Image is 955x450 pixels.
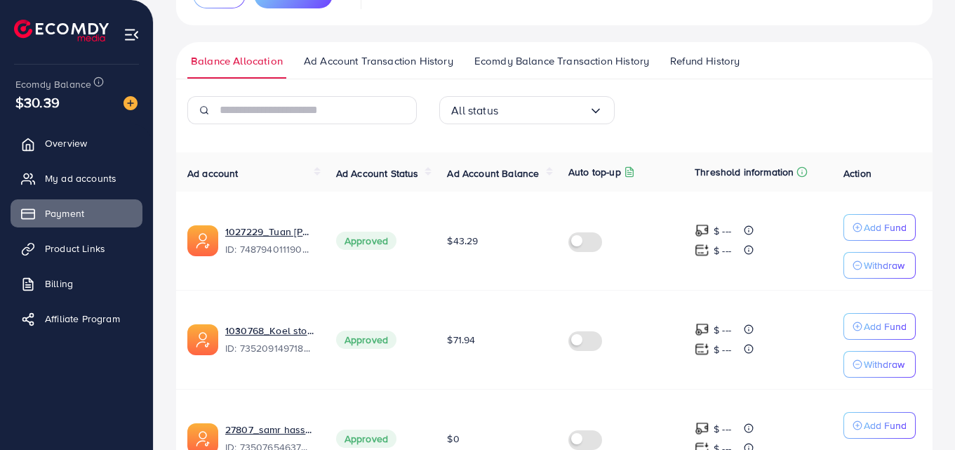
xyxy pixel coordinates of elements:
span: Ad Account Transaction History [304,53,453,69]
span: $0 [447,432,459,446]
span: My ad accounts [45,171,116,185]
button: Add Fund [843,214,916,241]
button: Add Fund [843,412,916,439]
span: Action [843,166,871,180]
p: $ --- [714,223,731,239]
span: Approved [336,430,396,448]
p: $ --- [714,421,731,437]
span: $43.29 [447,234,478,248]
div: <span class='underline'>1030768_Koel store_1711792217396</span></br>7352091497182806017 [225,324,314,356]
img: top-up amount [695,322,709,337]
img: ic-ads-acc.e4c84228.svg [187,225,218,256]
input: Search for option [498,100,589,121]
a: 1030768_Koel store_1711792217396 [225,324,314,338]
span: ID: 7487940111900934151 [225,242,314,256]
img: menu [123,27,140,43]
img: top-up amount [695,223,709,238]
p: Threshold information [695,164,794,180]
p: Auto top-up [568,164,621,180]
p: Withdraw [864,257,904,274]
a: Product Links [11,234,142,263]
span: Approved [336,331,396,349]
a: Billing [11,270,142,298]
span: Product Links [45,241,105,256]
p: $ --- [714,322,731,338]
a: 27807_samr hassan_1711483482364 [225,423,314,437]
div: Search for option [439,96,615,124]
p: $ --- [714,341,731,358]
p: Add Fund [864,318,907,335]
button: Withdraw [843,351,916,378]
div: <span class='underline'>1027229_Tuan Hung</span></br>7487940111900934151 [225,225,314,257]
p: $ --- [714,242,731,259]
span: $71.94 [447,333,475,347]
img: top-up amount [695,342,709,357]
a: Affiliate Program [11,305,142,333]
span: Billing [45,277,73,291]
p: Withdraw [864,356,904,373]
a: 1027229_Tuan [PERSON_NAME] [225,225,314,239]
span: Payment [45,206,84,220]
button: Withdraw [843,252,916,279]
img: image [123,96,138,110]
p: Add Fund [864,219,907,236]
img: top-up amount [695,243,709,258]
a: Payment [11,199,142,227]
span: Refund History [670,53,740,69]
a: My ad accounts [11,164,142,192]
img: top-up amount [695,421,709,436]
img: logo [14,20,109,41]
button: Add Fund [843,313,916,340]
span: Ad Account Balance [447,166,539,180]
span: Ecomdy Balance Transaction History [474,53,649,69]
span: Ad Account Status [336,166,419,180]
a: Overview [11,129,142,157]
span: Balance Allocation [191,53,283,69]
iframe: Chat [895,387,944,439]
span: ID: 7352091497182806017 [225,341,314,355]
span: Overview [45,136,87,150]
span: Affiliate Program [45,312,120,326]
span: Ad account [187,166,239,180]
p: Add Fund [864,417,907,434]
span: All status [451,100,498,121]
img: ic-ads-acc.e4c84228.svg [187,324,218,355]
span: Ecomdy Balance [15,77,91,91]
span: $30.39 [15,92,60,112]
span: Approved [336,232,396,250]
